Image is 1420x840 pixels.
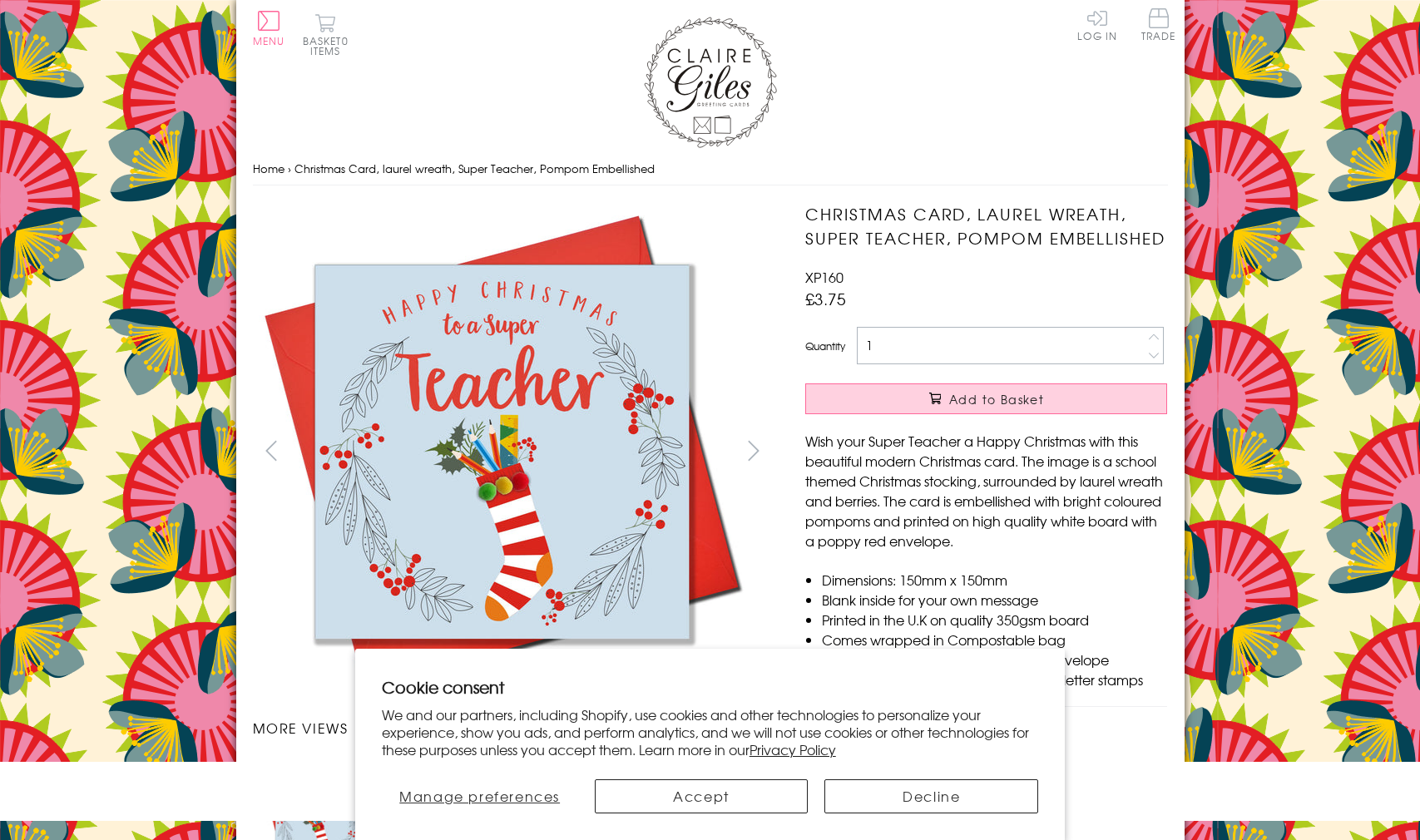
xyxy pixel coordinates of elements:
li: Blank inside for your own message [822,590,1167,610]
button: Manage preferences [382,779,578,813]
li: Printed in the U.K on quality 350gsm board [822,610,1167,630]
li: Comes wrapped in Compostable bag [822,630,1167,650]
h2: Cookie consent [382,675,1039,699]
span: Manage preferences [399,786,560,806]
h3: More views [253,718,773,738]
span: £3.75 [805,287,846,310]
span: › [288,161,291,176]
a: Trade [1141,8,1176,44]
li: Dimensions: 150mm x 150mm [822,570,1167,590]
p: Wish your Super Teacher a Happy Christmas with this beautiful modern Christmas card. The image is... [805,431,1167,551]
nav: breadcrumbs [253,152,1168,186]
button: next [735,432,772,469]
button: Decline [824,779,1038,813]
a: Privacy Policy [750,739,836,759]
span: XP160 [805,267,844,287]
a: Home [253,161,284,176]
a: Log In [1077,8,1117,41]
label: Quantity [805,338,845,353]
span: Trade [1141,8,1176,41]
p: We and our partners, including Shopify, use cookies and other technologies to personalize your ex... [382,706,1039,758]
button: Add to Basket [805,383,1167,414]
button: Menu [253,11,285,46]
span: Add to Basket [949,391,1044,408]
img: Claire Giles Greetings Cards [644,17,777,148]
span: 0 items [310,33,349,58]
button: prev [253,432,290,469]
img: Christmas Card, laurel wreath, Super Teacher, Pompom Embellished [252,202,751,701]
button: Basket0 items [303,13,349,56]
span: Christmas Card, laurel wreath, Super Teacher, Pompom Embellished [294,161,655,176]
img: Christmas Card, laurel wreath, Super Teacher, Pompom Embellished [772,202,1271,701]
button: Accept [595,779,809,813]
h1: Christmas Card, laurel wreath, Super Teacher, Pompom Embellished [805,202,1167,250]
span: Menu [253,33,285,48]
